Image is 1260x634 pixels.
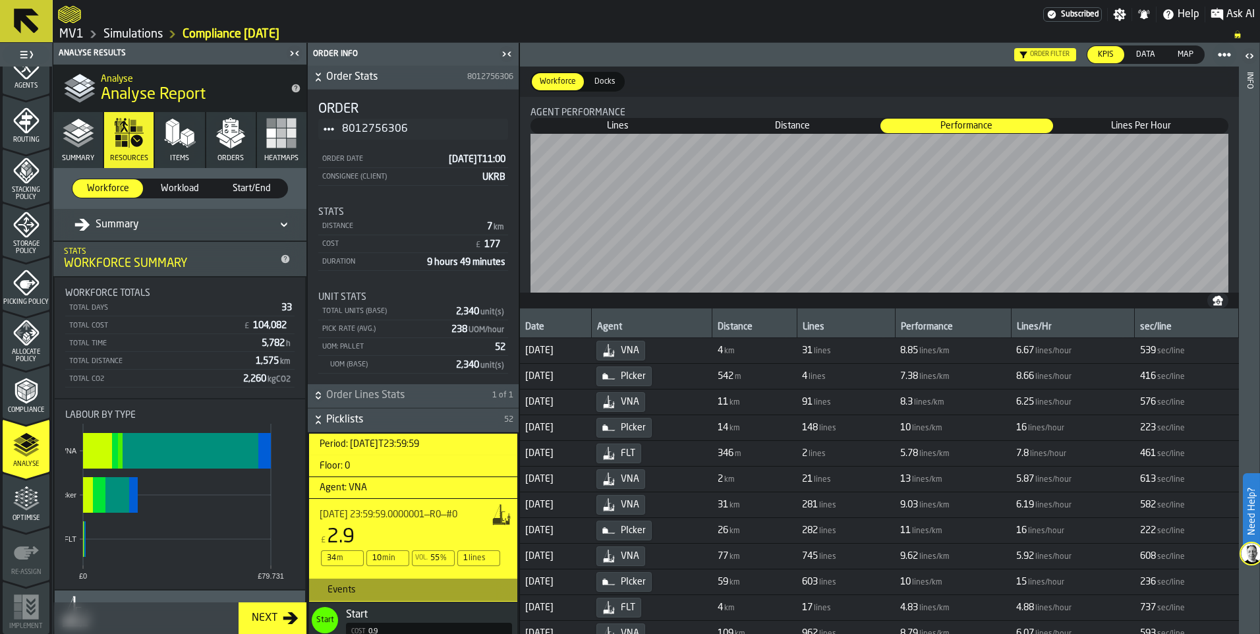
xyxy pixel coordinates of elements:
[1043,7,1102,22] a: link-to-/wh/i/3ccf57d1-1e0c-4a81-a3bb-c2011c5f0d50/settings/billing
[802,345,813,356] span: 31
[1166,45,1205,64] label: button-switch-multi-Map
[3,136,49,144] span: Routing
[456,360,505,370] span: 2,340
[705,118,880,134] label: button-switch-multi-Distance
[1043,7,1102,22] div: Menu Subscription
[321,325,446,333] div: Pick Rate (Avg.)
[480,362,504,370] span: unit(s)
[596,341,645,360] div: VNA
[382,554,395,563] span: min
[1131,49,1160,61] span: Data
[596,495,645,515] div: VNA
[1140,397,1186,407] span: FormattedValue
[900,345,918,356] span: 8.85
[1035,347,1072,356] span: lines/hour
[65,410,136,420] span: Labour by Type
[318,168,508,186] div: StatList-item-Consignee (Client)
[1178,7,1199,22] span: Help
[101,71,280,84] h2: Sub Title
[706,119,879,133] div: thumb
[1054,118,1228,134] label: button-switch-multi-Lines Per Hour
[68,304,276,312] div: Total Days
[3,241,49,255] span: Storage Policy
[310,49,498,59] div: Order Info
[101,84,206,105] span: Analyse Report
[718,397,741,407] span: FormattedValue
[498,46,516,62] label: button-toggle-Close me
[1016,371,1073,382] span: FormattedValue
[258,572,284,580] text: £79,731
[318,100,358,119] div: Order
[504,415,513,424] span: 52
[900,422,944,433] span: FormattedValue
[308,43,519,66] header: Order Info
[1207,293,1228,308] button: button-
[321,222,482,231] div: Distance
[621,345,639,356] span: VNA
[53,65,306,112] div: title-Analyse Report
[318,292,508,303] div: Title
[415,554,428,562] label: Vol.
[222,182,282,195] span: Start/End
[492,391,513,400] span: 1 of 1
[72,179,143,198] div: thumb
[718,422,728,433] span: 14
[1125,45,1166,64] label: button-switch-multi-Data
[530,107,1228,118] div: Title
[1055,119,1227,132] span: Lines Per Hour
[65,316,295,334] div: StatList-item-Total Cost
[3,41,49,94] li: menu Agents
[65,370,295,388] div: StatList-item-Total CO2
[372,554,382,563] div: 10
[525,345,586,356] span: [DATE]
[1030,51,1070,58] div: Order filter
[449,155,505,164] span: [DATE]T11:00
[1093,49,1119,61] span: KPIs
[1140,397,1156,407] span: 576
[246,610,283,626] div: Next
[64,256,275,271] div: Workforce Summary
[1016,422,1066,433] span: FormattedValue
[3,461,49,468] span: Analyse
[1140,345,1186,356] span: FormattedValue
[525,397,586,407] span: [DATE]
[308,384,519,408] button: button-
[308,66,519,90] button: button-
[597,322,707,335] div: Agent
[327,554,336,563] div: 34
[318,150,508,168] div: StatList-item-Order Date
[802,422,818,433] span: 148
[1140,322,1233,335] div: sec/line
[480,308,504,316] span: unit(s)
[321,155,444,163] div: Order Date
[718,397,728,407] span: 11
[308,281,519,384] div: stat-Unit Stats
[530,107,625,118] span: Agent performance
[919,347,950,356] span: lines/km
[56,49,285,58] div: Analyse Results
[56,491,77,499] text: PIcker
[318,207,508,217] div: Title
[68,339,256,348] div: Total Time
[494,223,504,231] span: km
[900,422,911,433] span: 10
[1019,51,1027,59] div: Hide filter
[262,339,292,348] span: 5,782
[1157,347,1185,356] span: sec/line
[65,288,295,299] div: Title
[61,447,76,455] text: VNA
[1132,8,1156,21] label: button-toggle-Notifications
[308,409,519,432] button: button-
[3,527,49,580] li: menu Re-assign
[3,257,49,310] li: menu Picking Policy
[520,97,1239,293] div: stat-Agent performance
[239,602,306,634] button: button-Next
[3,82,49,90] span: Agents
[3,569,49,576] span: Re-assign
[596,598,641,618] div: FLT
[530,72,585,92] label: button-switch-multi-Workforce
[326,69,465,85] span: Order Stats
[58,26,1255,42] nav: Breadcrumb
[1016,345,1073,356] span: FormattedValue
